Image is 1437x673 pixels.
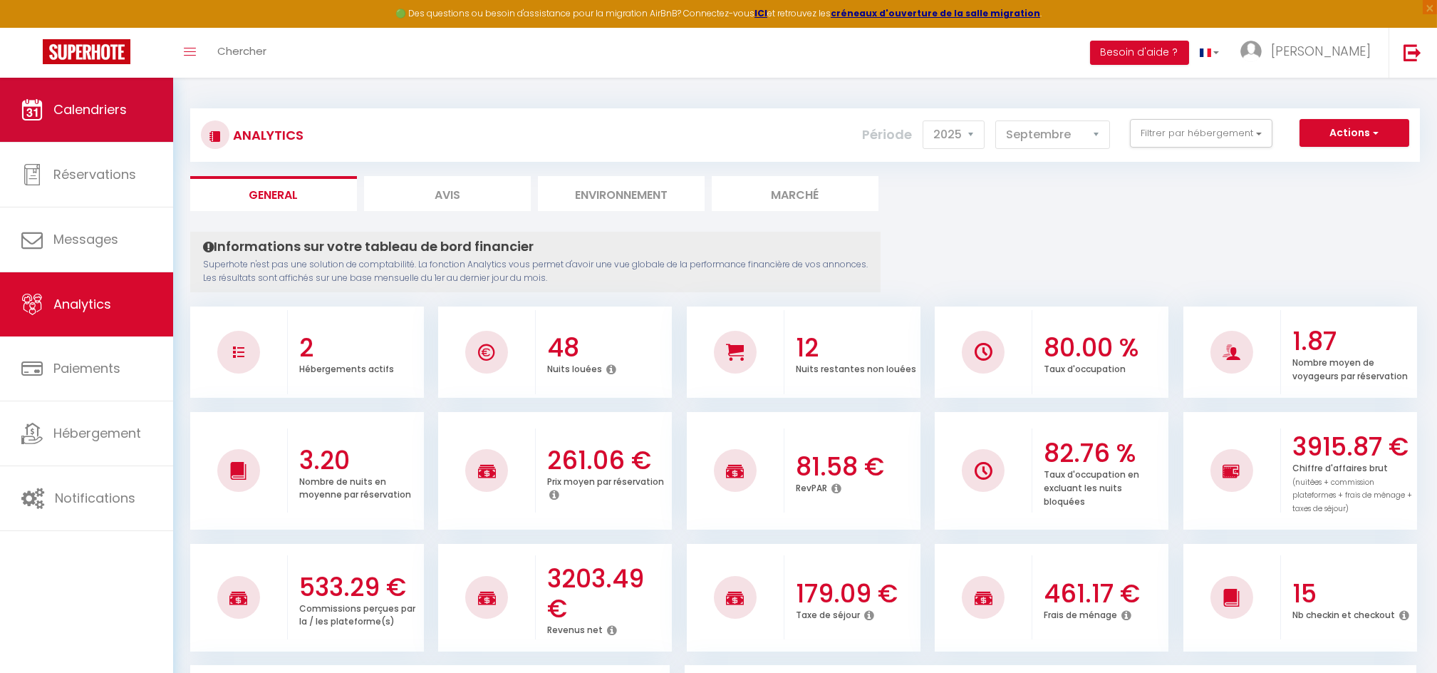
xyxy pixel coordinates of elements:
p: Frais de ménage [1044,606,1117,621]
p: Superhote n'est pas une solution de comptabilité. La fonction Analytics vous permet d'avoir une v... [203,258,868,285]
span: Calendriers [53,101,127,118]
p: Nombre de nuits en moyenne par réservation [299,473,411,501]
h3: 179.09 € [796,579,917,609]
p: Commissions perçues par la / les plateforme(s) [299,600,415,628]
a: Chercher [207,28,277,78]
span: Paiements [53,359,120,377]
span: Notifications [55,489,135,507]
span: Hébergement [53,424,141,442]
h3: 3915.87 € [1292,432,1413,462]
h3: 80.00 % [1044,333,1165,363]
h3: 81.58 € [796,452,917,482]
p: Nuits restantes non louées [796,360,916,375]
span: Messages [53,230,118,248]
img: NO IMAGE [233,346,244,358]
p: Chiffre d'affaires brut [1292,459,1412,515]
h3: 2 [299,333,420,363]
p: Nombre moyen de voyageurs par réservation [1292,354,1408,382]
span: Chercher [217,43,266,58]
img: NO IMAGE [975,462,992,480]
h4: Informations sur votre tableau de bord financier [203,239,868,255]
li: Avis [364,176,531,211]
p: Taux d'occupation [1044,360,1126,375]
h3: Analytics [229,119,304,151]
button: Filtrer par hébergement [1130,119,1272,148]
span: (nuitées + commission plateformes + frais de ménage + taxes de séjour) [1292,477,1412,515]
h3: 461.17 € [1044,579,1165,609]
a: ICI [754,7,767,19]
h3: 15 [1292,579,1413,609]
span: [PERSON_NAME] [1271,42,1371,60]
img: logout [1404,43,1421,61]
h3: 1.87 [1292,327,1413,356]
p: Taxe de séjour [796,606,860,621]
li: General [190,176,357,211]
h3: 3203.49 € [548,564,669,624]
img: ... [1240,41,1262,62]
label: Période [862,119,912,150]
p: Nb checkin et checkout [1292,606,1395,621]
li: Marché [712,176,878,211]
h3: 533.29 € [299,572,420,602]
p: Nuits louées [548,360,603,375]
p: Taux d'occupation en excluant les nuits bloquées [1044,466,1139,508]
h3: 3.20 [299,446,420,476]
h3: 48 [548,333,669,363]
button: Actions [1299,119,1409,148]
p: RevPAR [796,479,827,494]
img: Super Booking [43,39,130,64]
button: Ouvrir le widget de chat LiveChat [11,6,54,48]
button: Besoin d'aide ? [1090,41,1189,65]
a: créneaux d'ouverture de la salle migration [831,7,1040,19]
h3: 82.76 % [1044,438,1165,468]
a: ... [PERSON_NAME] [1230,28,1389,78]
h3: 12 [796,333,917,363]
h3: 261.06 € [548,446,669,476]
p: Prix moyen par réservation [548,473,665,488]
p: Hébergements actifs [299,360,394,375]
span: Analytics [53,295,111,313]
img: NO IMAGE [1223,463,1240,480]
span: Réservations [53,165,136,183]
p: Revenus net [548,621,603,636]
li: Environnement [538,176,705,211]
